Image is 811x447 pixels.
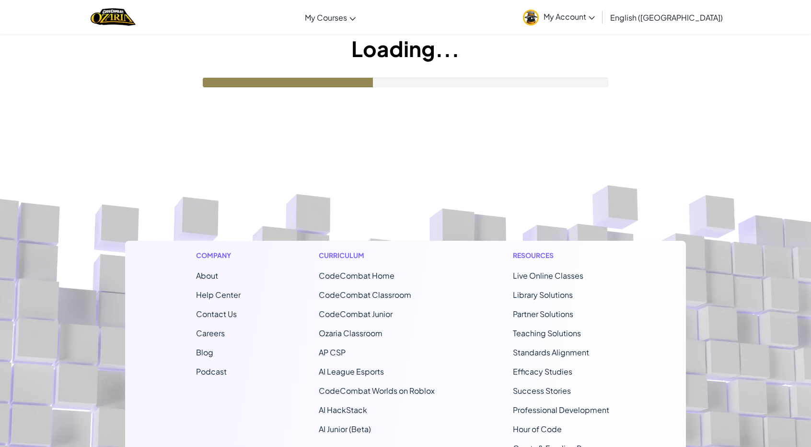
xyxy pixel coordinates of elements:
img: Home [91,7,135,27]
a: Podcast [196,366,227,376]
h1: Resources [513,250,615,260]
a: My Account [518,2,600,32]
span: My Account [544,12,595,22]
a: Ozaria Classroom [319,328,382,338]
h1: Curriculum [319,250,435,260]
a: Help Center [196,290,241,300]
span: English ([GEOGRAPHIC_DATA]) [610,12,723,23]
img: avatar [523,10,539,25]
a: Professional Development [513,405,609,415]
a: About [196,271,218,281]
a: AI HackStack [319,405,367,415]
a: CodeCombat Classroom [319,290,411,300]
a: AI Junior (Beta) [319,424,371,434]
span: My Courses [305,12,347,23]
a: Blog [196,347,213,357]
h1: Company [196,250,241,260]
a: My Courses [300,4,360,30]
span: CodeCombat Home [319,271,394,281]
a: Teaching Solutions [513,328,581,338]
a: Library Solutions [513,290,573,300]
a: English ([GEOGRAPHIC_DATA]) [605,4,728,30]
a: CodeCombat Junior [319,309,393,319]
a: Partner Solutions [513,309,573,319]
a: AP CSP [319,347,346,357]
span: Contact Us [196,309,237,319]
a: Success Stories [513,386,571,396]
a: AI League Esports [319,366,384,376]
a: Ozaria by CodeCombat logo [91,7,135,27]
a: Efficacy Studies [513,366,572,376]
a: CodeCombat Worlds on Roblox [319,386,435,396]
a: Hour of Code [513,424,562,434]
a: Standards Alignment [513,347,589,357]
a: Careers [196,328,225,338]
a: Live Online Classes [513,271,583,281]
